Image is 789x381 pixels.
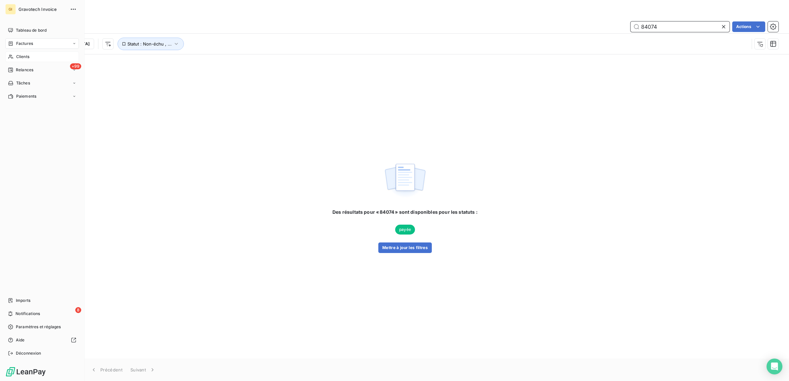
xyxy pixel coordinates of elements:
div: GI [5,4,16,15]
span: Aide [16,337,25,343]
div: Open Intercom Messenger [767,359,782,374]
span: Des résultats pour « 84074 » sont disponibles pour les statuts : [332,209,478,215]
span: Tâches [16,80,30,86]
a: Aide [5,335,79,345]
span: Paiements [16,93,36,99]
span: Factures [16,41,33,47]
span: Notifications [16,311,40,317]
span: Relances [16,67,33,73]
span: Clients [16,54,29,60]
span: Statut : Non-échu , ... [127,41,172,47]
span: +99 [70,63,81,69]
button: Statut : Non-échu , ... [118,38,184,50]
img: Logo LeanPay [5,366,46,377]
button: Actions [732,21,765,32]
button: Suivant [126,363,160,377]
button: Précédent [86,363,126,377]
span: Déconnexion [16,350,41,356]
span: Gravotech Invoice [18,7,66,12]
span: Tableau de bord [16,27,47,33]
span: payée [395,225,415,235]
button: Mettre à jour les filtres [378,242,432,253]
img: empty state [384,160,426,201]
input: Rechercher [631,21,730,32]
span: Paramètres et réglages [16,324,61,330]
span: 8 [75,307,81,313]
span: Imports [16,298,30,303]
